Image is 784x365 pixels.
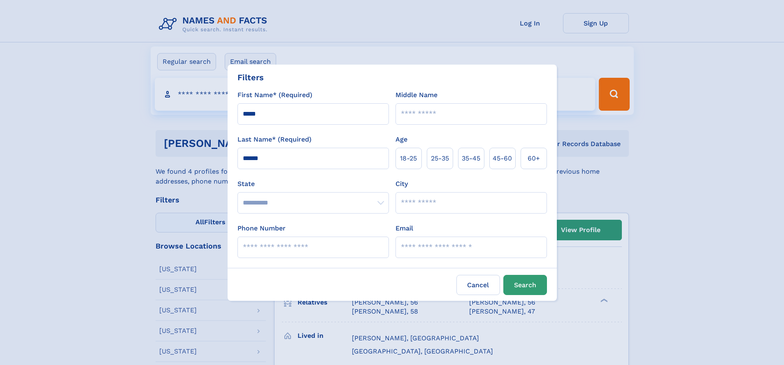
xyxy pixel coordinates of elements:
label: Age [395,135,407,144]
span: 25‑35 [431,153,449,163]
label: Email [395,223,413,233]
label: Last Name* (Required) [237,135,312,144]
div: Filters [237,71,264,84]
span: 45‑60 [493,153,512,163]
label: Phone Number [237,223,286,233]
span: 18‑25 [400,153,417,163]
label: City [395,179,408,189]
span: 60+ [528,153,540,163]
label: State [237,179,389,189]
button: Search [503,275,547,295]
span: 35‑45 [462,153,480,163]
label: Cancel [456,275,500,295]
label: Middle Name [395,90,437,100]
label: First Name* (Required) [237,90,312,100]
